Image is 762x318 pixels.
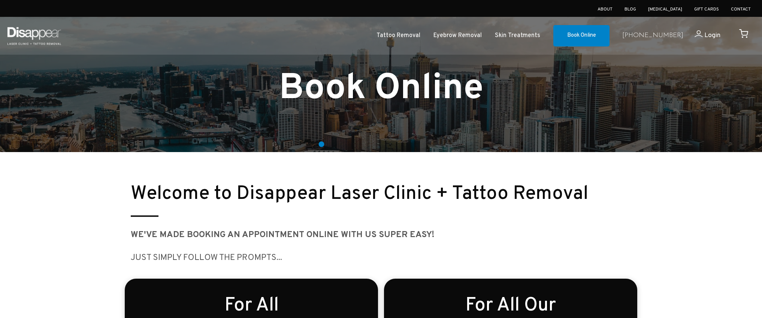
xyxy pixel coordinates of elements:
[125,72,637,107] h1: Book Online
[598,6,613,12] a: About
[622,30,683,41] a: [PHONE_NUMBER]
[433,30,482,41] a: Eyebrow Removal
[131,230,435,240] strong: We've made booking AN appointment ONLINE WITH US SUPER EASY!
[6,22,63,49] img: Disappear - Laser Clinic and Tattoo Removal Services in Sydney, Australia
[553,25,610,47] a: Book Online
[694,6,719,12] a: Gift Cards
[731,6,751,12] a: Contact
[683,30,720,41] a: Login
[131,182,588,206] small: Welcome to Disappear Laser Clinic + Tattoo Removal
[377,30,420,41] a: Tattoo Removal
[131,252,276,263] big: JUST SIMPLY follow the prompts
[495,30,540,41] a: Skin Treatments
[704,31,720,40] span: Login
[276,252,282,263] big: ...
[648,6,682,12] a: [MEDICAL_DATA]
[625,6,636,12] a: Blog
